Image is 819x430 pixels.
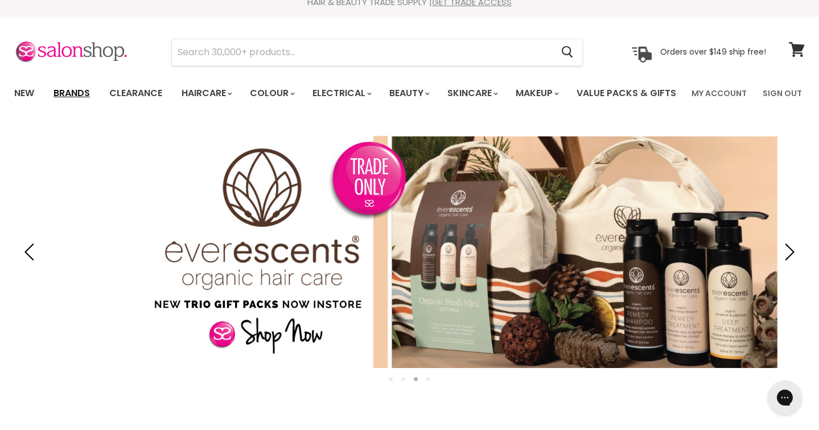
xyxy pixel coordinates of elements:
a: Sign Out [756,81,809,105]
li: Page dot 3 [414,377,418,381]
a: Electrical [304,81,378,105]
li: Page dot 1 [389,377,393,381]
ul: Main menu [6,77,685,110]
iframe: Gorgias live chat messenger [762,377,808,419]
a: My Account [685,81,754,105]
form: Product [171,39,583,66]
a: Clearance [101,81,171,105]
a: Colour [241,81,302,105]
li: Page dot 4 [426,377,430,381]
button: Search [552,39,582,65]
button: Next [776,241,799,263]
li: Page dot 2 [401,377,405,381]
a: Brands [45,81,98,105]
a: Skincare [439,81,505,105]
p: Orders over $149 ship free! [660,47,766,57]
input: Search [172,39,552,65]
a: New [6,81,43,105]
a: Beauty [381,81,437,105]
button: Previous [20,241,43,263]
a: Value Packs & Gifts [568,81,685,105]
a: Makeup [507,81,566,105]
a: Haircare [173,81,239,105]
